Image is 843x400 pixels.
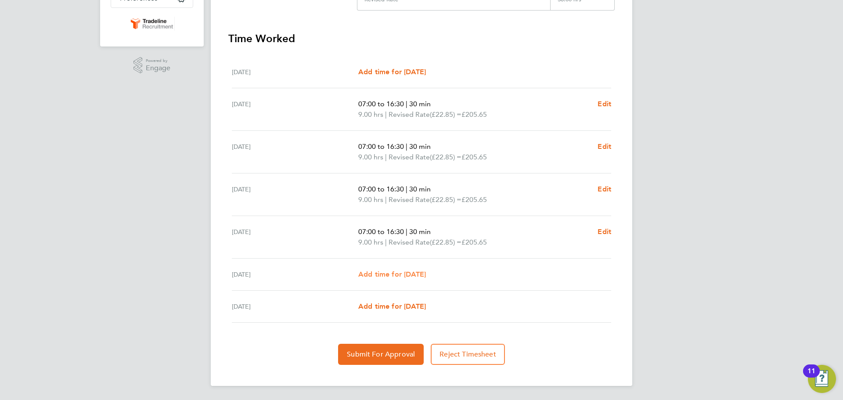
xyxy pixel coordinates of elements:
h3: Time Worked [228,32,615,46]
div: [DATE] [232,269,358,280]
div: 11 [807,371,815,382]
span: Revised Rate [389,237,430,248]
img: tradelinerecruitment-logo-retina.png [129,17,175,31]
span: Edit [598,100,611,108]
span: (£22.85) = [430,110,461,119]
span: | [406,227,407,236]
span: £205.65 [461,153,487,161]
span: Engage [146,65,170,72]
span: £205.65 [461,238,487,246]
span: | [385,195,387,204]
a: Go to home page [111,17,193,31]
span: Edit [598,185,611,193]
span: Edit [598,142,611,151]
a: Edit [598,141,611,152]
span: Revised Rate [389,195,430,205]
span: £205.65 [461,195,487,204]
span: Powered by [146,57,170,65]
span: | [385,153,387,161]
div: [DATE] [232,99,358,120]
span: Add time for [DATE] [358,68,426,76]
button: Open Resource Center, 11 new notifications [808,365,836,393]
span: | [406,142,407,151]
span: 07:00 to 16:30 [358,142,404,151]
span: Add time for [DATE] [358,270,426,278]
div: [DATE] [232,227,358,248]
span: (£22.85) = [430,153,461,161]
span: £205.65 [461,110,487,119]
span: (£22.85) = [430,238,461,246]
span: 30 min [409,227,431,236]
div: [DATE] [232,184,358,205]
a: Powered byEngage [133,57,171,74]
span: | [385,238,387,246]
span: 9.00 hrs [358,195,383,204]
span: | [385,110,387,119]
div: [DATE] [232,67,358,77]
span: Submit For Approval [347,350,415,359]
span: 9.00 hrs [358,238,383,246]
span: Reject Timesheet [440,350,496,359]
div: [DATE] [232,141,358,162]
span: | [406,100,407,108]
a: Add time for [DATE] [358,301,426,312]
span: 30 min [409,185,431,193]
span: Add time for [DATE] [358,302,426,310]
a: Edit [598,184,611,195]
span: Revised Rate [389,109,430,120]
span: 9.00 hrs [358,110,383,119]
span: Revised Rate [389,152,430,162]
a: Add time for [DATE] [358,67,426,77]
a: Edit [598,99,611,109]
span: | [406,185,407,193]
button: Reject Timesheet [431,344,505,365]
span: 07:00 to 16:30 [358,100,404,108]
a: Edit [598,227,611,237]
span: 9.00 hrs [358,153,383,161]
button: Submit For Approval [338,344,424,365]
span: 30 min [409,100,431,108]
span: Edit [598,227,611,236]
span: (£22.85) = [430,195,461,204]
a: Add time for [DATE] [358,269,426,280]
div: [DATE] [232,301,358,312]
span: 30 min [409,142,431,151]
span: 07:00 to 16:30 [358,227,404,236]
span: 07:00 to 16:30 [358,185,404,193]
